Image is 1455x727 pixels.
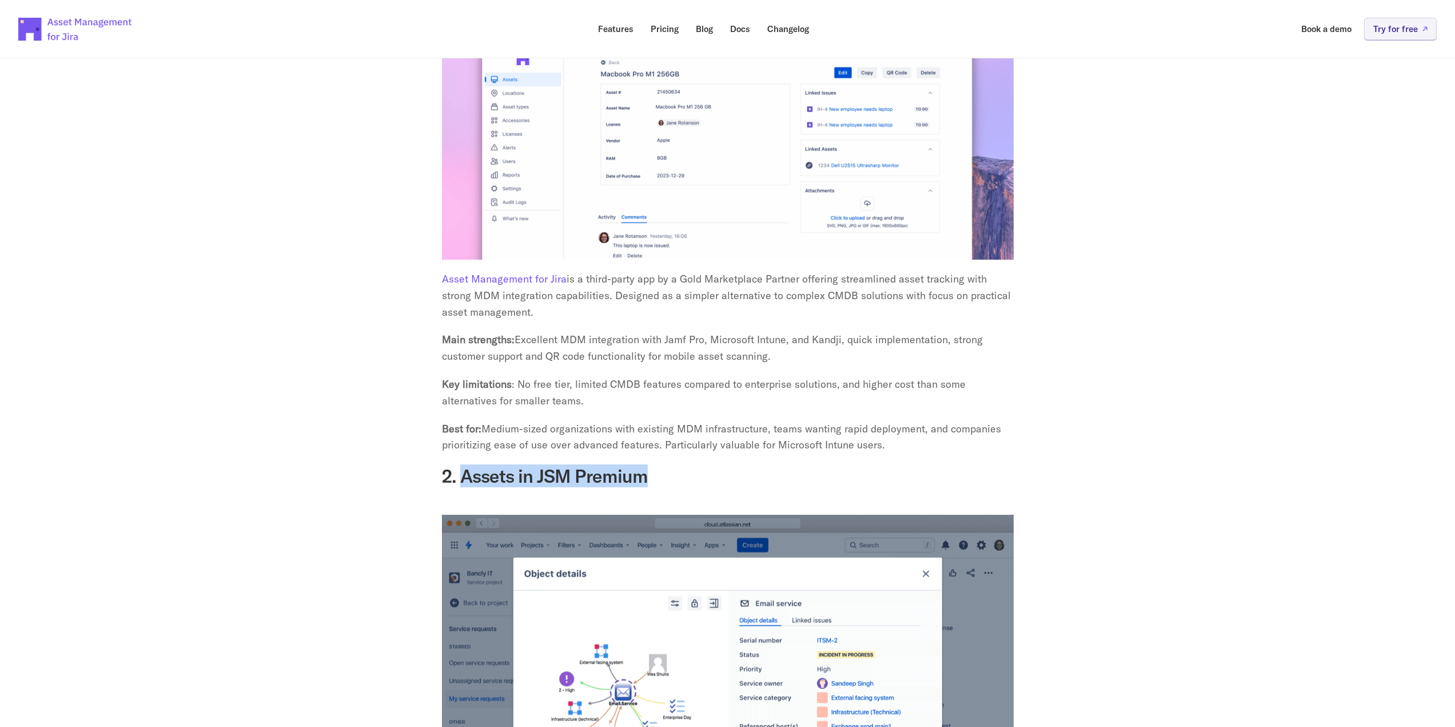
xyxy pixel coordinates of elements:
p: Book a demo [1301,25,1352,33]
a: Features [590,18,641,40]
a: Changelog [759,18,817,40]
a: Try for free [1364,18,1437,40]
p: : No free tier, limited CMDB features compared to enterprise solutions, and higher cost than some... [442,376,1014,410]
a: Asset Management for Jira [442,272,567,285]
strong: Main strengths: [442,333,515,346]
p: Blog [696,25,713,33]
p: Features [598,25,633,33]
a: Pricing [643,18,687,40]
a: Blog [688,18,721,40]
p: is a third-party app by a Gold Marketplace Partner offering streamlined asset tracking with stron... [442,271,1014,320]
p: Try for free [1373,25,1418,33]
strong: Key limitations [442,378,512,391]
p: Excellent MDM integration with Jamf Pro, Microsoft Intune, and Kandji, quick implementation, stro... [442,332,1014,365]
p: Pricing [651,25,679,33]
p: Changelog [767,25,809,33]
strong: Best for: [442,422,481,435]
a: Book a demo [1293,18,1360,40]
p: Medium-sized organizations with existing MDM infrastructure, teams wanting rapid deployment, and ... [442,421,1014,454]
a: Docs [722,18,758,40]
p: Docs [730,25,750,33]
h3: 2. Assets in JSM Premium [442,465,1014,487]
